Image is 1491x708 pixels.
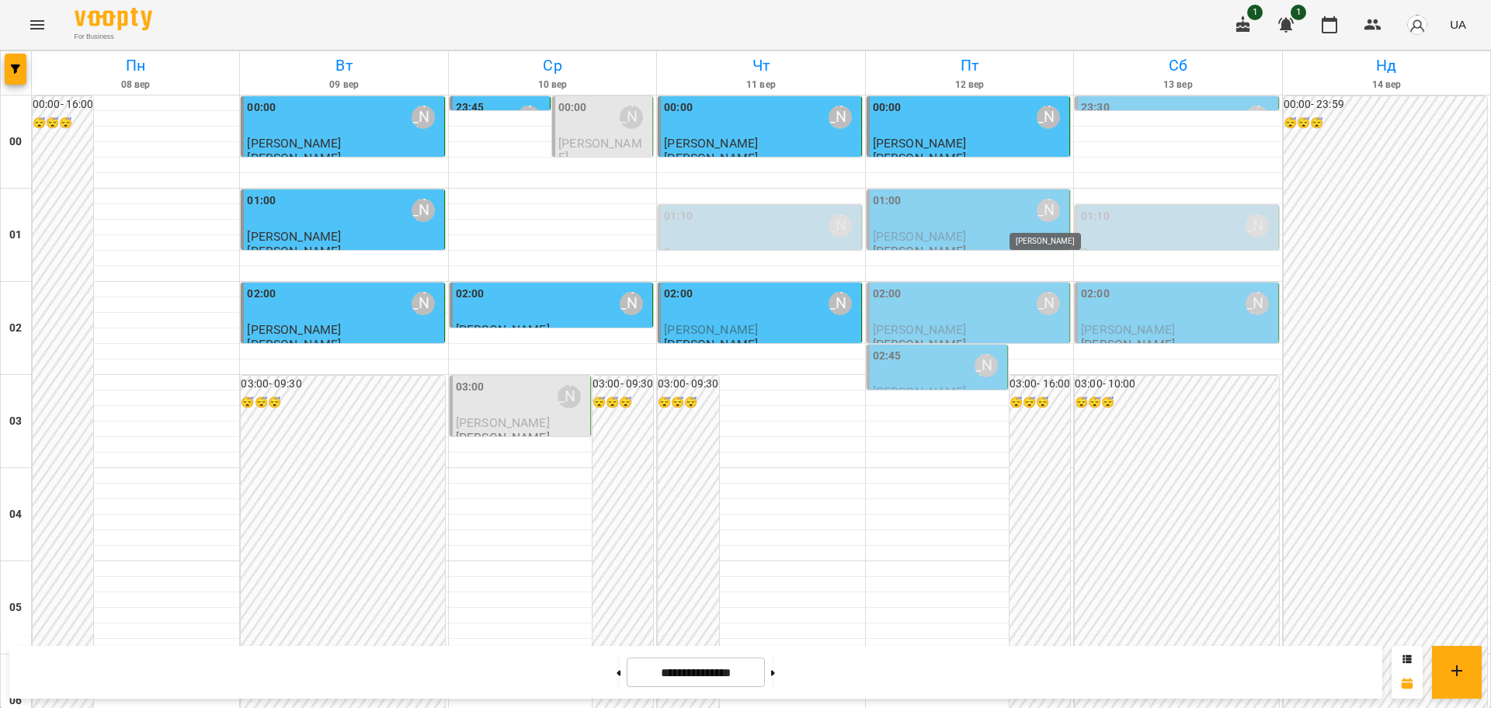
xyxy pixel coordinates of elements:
span: 1 [1247,5,1263,20]
h6: 03:00 - 10:00 [1075,376,1278,393]
h6: 00 [9,134,22,151]
img: Voopty Logo [75,8,152,30]
label: 00:00 [558,99,587,116]
p: [PERSON_NAME] [247,338,341,351]
h6: Ср [451,54,654,78]
p: [PERSON_NAME] [247,245,341,258]
span: [PERSON_NAME] [247,229,341,244]
h6: 😴😴😴 [1010,394,1070,411]
div: Вовк Галина [1246,214,1269,238]
h6: 😴😴😴 [1284,115,1487,132]
div: Вовк Галина [829,214,852,238]
p: [PERSON_NAME] [873,151,967,165]
label: 01:00 [873,193,902,210]
div: Вовк Галина [1037,106,1060,129]
h6: 😴😴😴 [33,115,93,132]
button: UA [1444,10,1472,39]
p: [PERSON_NAME] [664,151,758,165]
h6: Вт [242,54,445,78]
span: [PERSON_NAME] [664,136,758,151]
label: 02:00 [873,286,902,303]
label: 01:10 [664,208,693,225]
div: Вовк Галина [1246,106,1269,129]
p: [PERSON_NAME] [456,431,550,444]
h6: 13 вер [1076,78,1279,92]
span: For Business [75,32,152,42]
div: Вовк Галина [975,354,998,377]
p: [PERSON_NAME] [247,151,341,165]
h6: Пн [34,54,237,78]
div: Вовк Галина [620,106,643,129]
span: [PERSON_NAME] [873,136,967,151]
span: [PERSON_NAME] [456,415,550,430]
h6: 02 [9,320,22,337]
label: 23:30 [1081,99,1110,116]
h6: 😴😴😴 [1075,394,1278,411]
label: 01:10 [1081,208,1110,225]
h6: 😴😴😴 [658,394,718,411]
label: 00:00 [247,99,276,116]
label: 02:00 [664,286,693,303]
span: [PERSON_NAME] [247,136,341,151]
h6: Сб [1076,54,1279,78]
span: [PERSON_NAME] [558,136,642,164]
span: [PERSON_NAME] [873,384,967,399]
h6: 05 [9,599,22,616]
div: Вовк Галина [829,292,852,315]
div: Вовк Галина [412,292,435,315]
div: Вовк Галина [412,199,435,222]
label: 03:00 [456,379,485,396]
p: 0 [1081,245,1274,259]
span: [PERSON_NAME] [873,322,967,337]
span: [PERSON_NAME] [1081,322,1175,337]
p: [PERSON_NAME] [1081,338,1175,351]
label: 23:45 [456,99,485,116]
h6: 09 вер [242,78,445,92]
div: Вовк Галина [829,106,852,129]
span: 1 [1291,5,1306,20]
label: 02:00 [456,286,485,303]
span: [PERSON_NAME] [873,229,967,244]
h6: 11 вер [659,78,862,92]
label: 00:00 [873,99,902,116]
span: [PERSON_NAME] [456,322,550,337]
h6: 😴😴😴 [241,394,444,411]
span: [PERSON_NAME] [247,322,341,337]
h6: Чт [659,54,862,78]
h6: 10 вер [451,78,654,92]
h6: 03:00 - 09:30 [658,376,718,393]
label: 01:00 [247,193,276,210]
div: Вовк Галина [1037,292,1060,315]
h6: 14 вер [1285,78,1488,92]
div: Вовк Галина [412,106,435,129]
p: [PERSON_NAME] [664,338,758,351]
h6: 04 [9,506,22,523]
div: Вовк Галина [1246,292,1269,315]
p: 0 [664,245,857,259]
h6: 01 [9,227,22,244]
h6: 😴😴😴 [593,394,653,411]
div: Вовк Галина [558,385,581,408]
h6: Нд [1285,54,1488,78]
button: Menu [19,6,56,43]
label: 02:00 [247,286,276,303]
span: UA [1450,16,1466,33]
h6: 03:00 - 16:00 [1010,376,1070,393]
label: 02:00 [1081,286,1110,303]
h6: 08 вер [34,78,237,92]
div: Вовк Галина [517,106,540,129]
span: [PERSON_NAME] [664,322,758,337]
h6: 03:00 - 09:30 [241,376,444,393]
h6: Пт [868,54,1071,78]
p: [PERSON_NAME] [873,338,967,351]
label: 02:45 [873,348,902,365]
h6: 03 [9,413,22,430]
h6: 00:00 - 16:00 [33,96,93,113]
h6: 12 вер [868,78,1071,92]
h6: 03:00 - 09:30 [593,376,653,393]
div: Вовк Галина [1037,199,1060,222]
p: [PERSON_NAME] [873,245,967,258]
h6: 00:00 - 23:59 [1284,96,1487,113]
img: avatar_s.png [1406,14,1428,36]
label: 00:00 [664,99,693,116]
